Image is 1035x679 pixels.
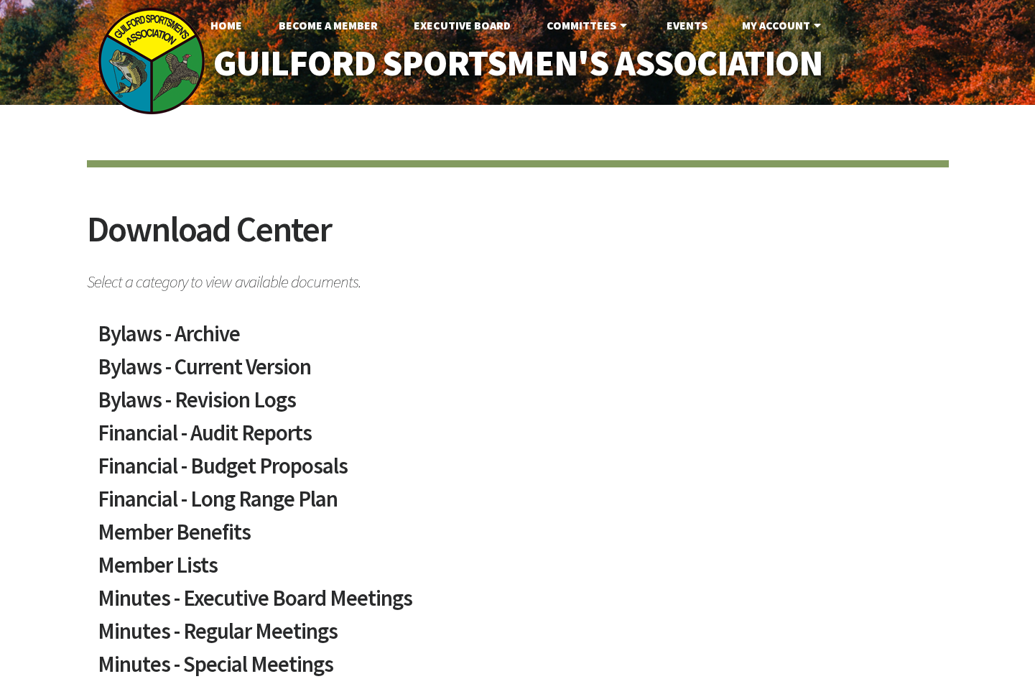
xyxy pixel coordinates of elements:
a: My Account [730,11,836,40]
a: Member Lists [98,554,938,587]
a: Financial - Budget Proposals [98,455,938,488]
h2: Download Center [87,211,949,265]
a: Committees [535,11,642,40]
a: Member Benefits [98,521,938,554]
a: Guilford Sportsmen's Association [182,33,853,94]
a: Executive Board [402,11,522,40]
a: Financial - Long Range Plan [98,488,938,521]
a: Become A Member [267,11,389,40]
a: Bylaws - Archive [98,323,938,356]
img: logo_sm.png [98,7,205,115]
a: Events [655,11,719,40]
a: Home [199,11,254,40]
a: Financial - Audit Reports [98,422,938,455]
a: Bylaws - Revision Logs [98,389,938,422]
span: Select a category to view available documents. [87,265,949,290]
a: Minutes - Executive Board Meetings [98,587,938,620]
a: Minutes - Regular Meetings [98,620,938,653]
a: Bylaws - Current Version [98,356,938,389]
